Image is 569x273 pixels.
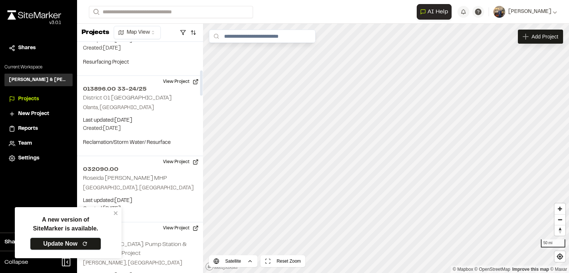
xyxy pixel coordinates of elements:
[4,64,73,71] p: Current Workspace
[555,214,565,225] button: Zoom out
[83,197,197,205] p: Last updated: [DATE]
[83,242,187,256] h2: [GEOGRAPHIC_DATA]. Pump Station & Gravity Sewer Project
[9,125,68,133] a: Reports
[18,154,39,162] span: Settings
[83,176,167,181] h2: Roseida [PERSON_NAME] MHP
[475,267,510,272] a: OpenStreetMap
[555,225,565,236] span: Reset bearing to north
[30,237,101,250] a: Update Now
[83,139,197,147] p: Reclamation/Storm Water/ Resurface
[493,6,505,18] img: User
[417,4,452,20] button: Open AI Assistant
[83,259,197,267] p: [PERSON_NAME], [GEOGRAPHIC_DATA]
[203,24,569,273] canvas: Map
[81,28,109,38] p: Projects
[18,139,32,148] span: Team
[83,58,197,67] p: Resurfacing Project
[159,156,203,168] button: View Project
[260,255,305,267] button: Reset Zoom
[532,33,558,40] span: Add Project
[83,205,197,213] p: Created: [DATE]
[9,77,68,83] h3: [PERSON_NAME] & [PERSON_NAME] Inc.
[9,139,68,148] a: Team
[508,8,551,16] span: [PERSON_NAME]
[83,165,197,174] h2: 032090.00
[33,215,98,233] p: A new version of SiteMarker is available.
[83,117,197,125] p: Last updated: [DATE]
[159,76,203,88] button: View Project
[83,125,197,133] p: Created: [DATE]
[83,184,197,192] p: [GEOGRAPHIC_DATA], [GEOGRAPHIC_DATA]
[18,125,38,133] span: Reports
[209,255,257,267] button: Satellite
[9,110,68,118] a: New Project
[555,251,565,262] button: Find my location
[83,231,197,240] h2: 040096.00
[541,239,565,247] div: 50 mi
[18,110,49,118] span: New Project
[9,44,68,52] a: Shares
[83,95,172,101] h2: District 01 [GEOGRAPHIC_DATA]
[550,267,567,272] a: Maxar
[83,85,197,94] h2: 013896.00 33-24/25
[7,20,61,26] div: Oh geez...please don't...
[89,6,102,18] button: Search
[18,44,36,52] span: Shares
[427,7,448,16] span: AI Help
[9,154,68,162] a: Settings
[417,4,455,20] div: Open AI Assistant
[4,237,54,246] span: Share Workspace
[555,215,565,225] span: Zoom out
[493,6,557,18] button: [PERSON_NAME]
[113,210,119,216] button: close
[7,10,61,20] img: rebrand.png
[205,262,238,271] a: Mapbox logo
[453,267,473,272] a: Mapbox
[159,222,203,234] button: View Project
[18,95,39,103] span: Projects
[4,258,28,267] span: Collapse
[512,267,549,272] a: Map feedback
[9,95,68,103] a: Projects
[555,225,565,236] button: Reset bearing to north
[83,44,197,53] p: Created: [DATE]
[83,104,197,112] p: Olanta, [GEOGRAPHIC_DATA]
[555,203,565,214] button: Zoom in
